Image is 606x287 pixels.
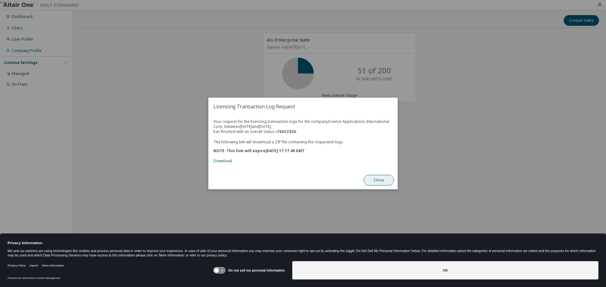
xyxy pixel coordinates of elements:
b: SUCCESS [279,129,296,134]
h2: Licensing Transaction Log Request [208,98,398,115]
a: Download [213,158,232,164]
div: Your request for the licensing transaction logs for the company Science Applications Internationa... [213,119,393,164]
button: Close [364,175,394,186]
p: The following link will download a ZIP file containing the requested logs. [213,139,393,145]
b: NOTE: This link will expire [DATE] 17:17:40 GMT [213,148,305,153]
